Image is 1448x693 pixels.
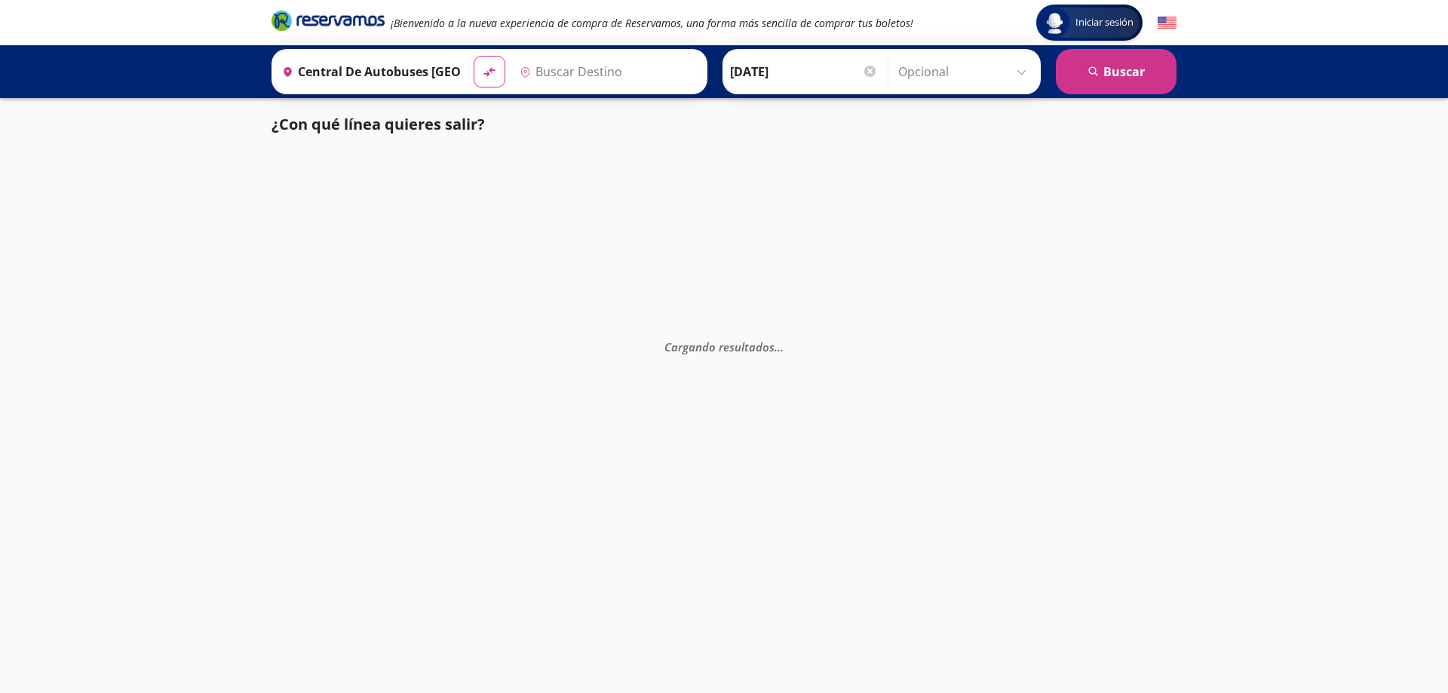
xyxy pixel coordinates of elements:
[271,9,385,36] a: Brand Logo
[781,339,784,354] span: .
[1158,14,1176,32] button: English
[664,339,784,354] em: Cargando resultados
[1056,49,1176,94] button: Buscar
[391,16,913,30] em: ¡Bienvenido a la nueva experiencia de compra de Reservamos, una forma más sencilla de comprar tus...
[276,53,462,90] input: Buscar Origen
[271,9,385,32] i: Brand Logo
[271,113,485,136] p: ¿Con qué línea quieres salir?
[514,53,699,90] input: Buscar Destino
[898,53,1033,90] input: Opcional
[730,53,878,90] input: Elegir Fecha
[1069,15,1140,30] span: Iniciar sesión
[775,339,778,354] span: .
[778,339,781,354] span: .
